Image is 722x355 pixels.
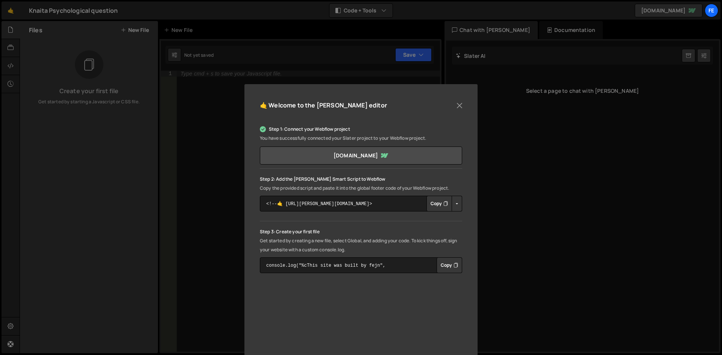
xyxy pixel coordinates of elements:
textarea: console.log("%cThis site was built by fejn", "background:blue;color:#fff;padding: 8px;"); [260,257,462,273]
textarea: <!--🤙 [URL][PERSON_NAME][DOMAIN_NAME]> <script>document.addEventListener("DOMContentLoaded", func... [260,196,462,211]
p: Step 3: Create your first file [260,227,462,236]
button: Close [454,100,465,111]
p: Step 2: Add the [PERSON_NAME] Smart Script to Webflow [260,175,462,184]
p: Get started by creating a new file, select Global, and adding your code. To kick things off, sign... [260,236,462,254]
button: Copy [426,196,452,211]
h5: 🤙 Welcome to the [PERSON_NAME] editor [260,100,387,111]
p: Copy the provided script and paste it into the global footer code of your Webflow project. [260,184,462,193]
p: Step 1: Connect your Webflow project [260,125,462,134]
div: Button group with nested dropdown [437,257,462,273]
p: You have successfully connected your Slater project to your Webflow project. [260,134,462,143]
button: Copy [437,257,462,273]
div: Button group with nested dropdown [426,196,462,211]
a: fe [705,4,718,17]
a: [DOMAIN_NAME] [260,147,462,165]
